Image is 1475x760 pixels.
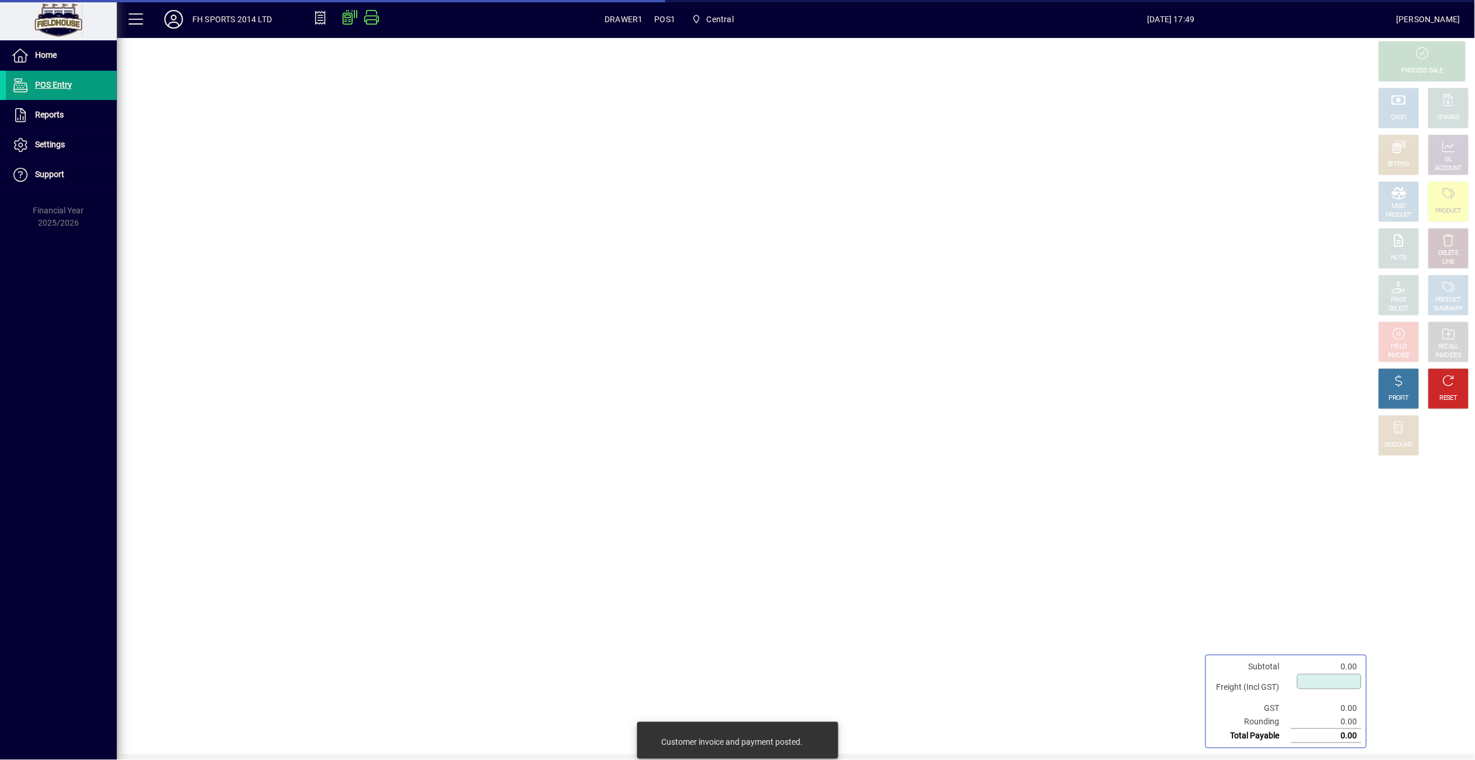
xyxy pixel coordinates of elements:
span: Support [35,170,64,179]
a: Support [6,160,117,189]
div: ACCOUNT [1435,164,1462,173]
button: Profile [155,9,192,30]
td: 0.00 [1291,729,1362,743]
td: Total Payable [1211,729,1291,743]
div: Customer invoice and payment posted. [661,736,803,748]
a: Reports [6,101,117,130]
div: LINE [1443,258,1455,267]
div: DISCOUNT [1385,441,1413,450]
td: 0.00 [1291,702,1362,715]
div: RESET [1440,394,1457,403]
a: Home [6,41,117,70]
td: GST [1211,702,1291,715]
span: [DATE] 17:49 [946,10,1397,29]
span: POS1 [655,10,676,29]
span: DRAWER1 [604,10,642,29]
div: PROCESS SALE [1402,67,1443,75]
div: CHARGE [1438,113,1460,122]
div: PRODUCT [1435,207,1462,216]
div: [PERSON_NAME] [1397,10,1460,29]
div: MISC [1392,202,1406,211]
div: PRODUCT [1386,211,1412,220]
div: CASH [1391,113,1407,122]
div: SUMMARY [1434,305,1463,313]
div: NOTE [1391,254,1407,262]
span: Home [35,50,57,60]
div: HOLD [1391,343,1407,351]
td: 0.00 [1291,715,1362,729]
div: INVOICE [1388,351,1410,360]
span: Settings [35,140,65,149]
td: Rounding [1211,715,1291,729]
div: INVOICES [1436,351,1461,360]
div: GL [1445,156,1453,164]
a: Settings [6,130,117,160]
td: Subtotal [1211,660,1291,673]
span: Central [687,9,738,30]
td: 0.00 [1291,660,1362,673]
td: Freight (Incl GST) [1211,673,1291,702]
div: RECALL [1439,343,1459,351]
div: PRICE [1391,296,1407,305]
div: PRODUCT [1435,296,1462,305]
span: POS Entry [35,80,72,89]
div: FH SPORTS 2014 LTD [192,10,272,29]
div: PROFIT [1389,394,1409,403]
div: DELETE [1439,249,1459,258]
span: Central [707,10,734,29]
div: SELECT [1389,305,1410,313]
div: EFTPOS [1388,160,1410,169]
span: Reports [35,110,64,119]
